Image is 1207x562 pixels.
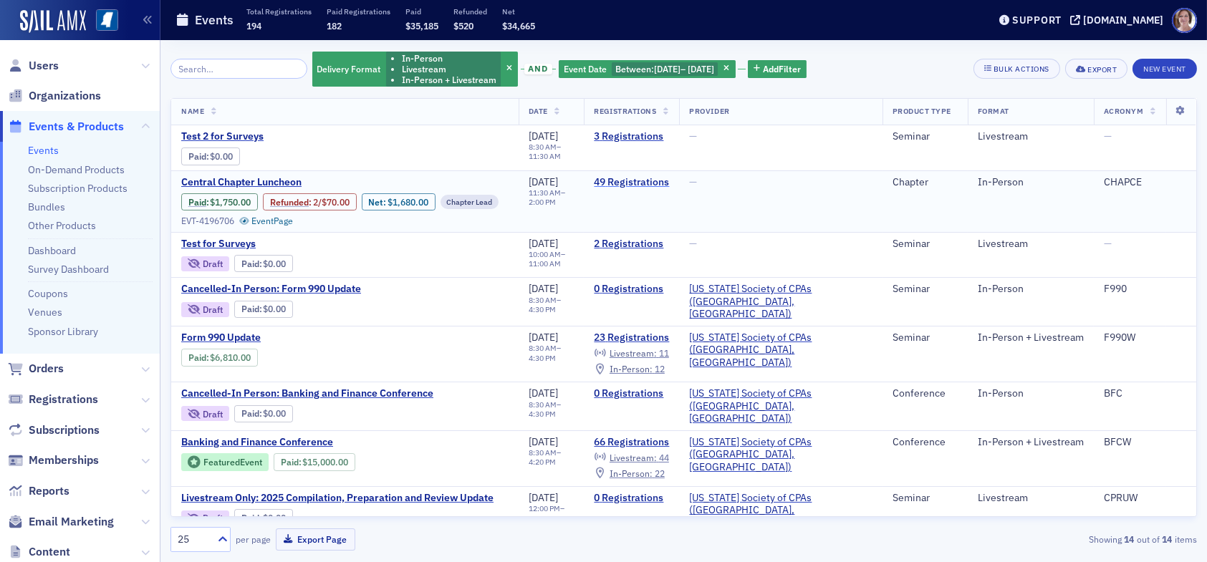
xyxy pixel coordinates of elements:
span: Name [181,106,204,116]
a: Sponsor Library [28,325,98,338]
a: Venues [28,306,62,319]
a: Subscription Products [28,182,128,195]
a: [US_STATE] Society of CPAs ([GEOGRAPHIC_DATA], [GEOGRAPHIC_DATA]) [689,387,872,425]
span: Subscriptions [29,422,100,438]
strong: 14 [1160,533,1175,546]
a: Memberships [8,452,99,468]
a: 66 Registrations [594,436,669,449]
a: Refunded [270,197,309,208]
input: Search… [170,59,307,79]
span: : [241,304,264,314]
span: : [281,457,303,467]
span: [DATE] [529,130,558,142]
a: New Event [1133,62,1197,74]
a: [US_STATE] Society of CPAs ([GEOGRAPHIC_DATA], [GEOGRAPHIC_DATA]) [689,331,872,369]
strong: 14 [1122,533,1137,546]
a: Test 2 for Surveys [181,130,422,143]
a: 2 Registrations [594,238,669,251]
div: Paid: 0 - $0 [234,255,293,272]
a: Orders [8,361,64,377]
a: Paid [281,457,299,467]
a: [US_STATE] Society of CPAs ([GEOGRAPHIC_DATA], [GEOGRAPHIC_DATA]) [689,436,872,474]
div: – [529,296,574,314]
span: Email Marketing [29,514,114,530]
span: – [654,63,714,74]
button: New Event [1133,59,1197,79]
span: Orders [29,361,64,377]
div: Paid: 0 - $0 [181,147,240,165]
div: [DOMAIN_NAME] [1083,14,1163,26]
span: Reports [29,483,69,499]
time: 4:30 PM [529,409,556,419]
p: Net [502,6,535,16]
span: $1,680.00 [388,197,428,208]
a: Other Products [28,219,96,232]
div: In-Person [978,176,1084,189]
a: Users [8,58,59,74]
span: Banking and Finance Conference [181,436,422,449]
span: $0.00 [211,151,234,162]
span: — [1104,130,1112,142]
li: Livestream [402,64,496,74]
a: Cancelled-In Person: Banking and Finance Conference [181,387,433,400]
a: Events [28,144,59,157]
h1: Events [195,11,234,29]
button: Export Page [276,528,355,551]
time: 4:30 PM [529,304,556,314]
div: Featured Event [203,458,262,466]
div: Chapter Lead [441,195,499,209]
a: Bundles [28,200,65,213]
span: — [1104,237,1112,250]
label: per page [236,533,271,546]
div: Draft [181,406,229,421]
div: Chapter [893,176,958,189]
span: : [270,197,313,208]
span: 182 [327,20,342,32]
span: [DATE] [529,175,558,188]
div: – [529,448,574,467]
a: Form 990 Update [181,331,422,344]
button: AddFilter [748,60,807,78]
time: 4:30 PM [529,353,556,363]
a: 49 Registrations [594,176,669,189]
span: 12 [655,363,665,374]
div: F990W [1104,331,1186,344]
a: Coupons [28,287,68,300]
div: Draft [203,260,223,268]
a: Registrations [8,392,98,407]
span: : [188,151,211,162]
a: Cancelled-In Person: Form 990 Update [181,283,422,296]
div: In-Person + Livestream [978,331,1084,344]
span: — [689,130,697,142]
div: Seminar [893,492,958,505]
a: Livestream: 11 [594,348,668,359]
span: Net : [368,197,388,208]
a: Survey Dashboard [28,263,109,276]
button: [DOMAIN_NAME] [1070,15,1168,25]
span: In-Person : [610,467,653,479]
div: Livestream [978,130,1084,143]
span: [DATE] [529,491,558,504]
div: In-Person [978,387,1084,400]
span: Profile [1172,8,1197,33]
div: Draft [181,302,229,317]
div: In-Person [978,283,1084,296]
span: In-Person : [610,363,653,374]
div: Paid: 0 - $0 [234,509,293,526]
button: Bulk Actions [973,59,1060,79]
div: CPRUW [1104,492,1186,505]
span: Central Chapter Luncheon [181,176,422,189]
a: EventPage [239,215,294,226]
span: Livestream Only: 2025 Compilation, Preparation and Review Update [181,492,494,505]
a: [US_STATE] Society of CPAs ([GEOGRAPHIC_DATA], [GEOGRAPHIC_DATA]) [689,492,872,530]
div: Showing out of items [865,533,1197,546]
span: Memberships [29,452,99,468]
span: Provider [689,106,729,116]
span: Registrations [29,392,98,407]
p: Paid [405,6,438,16]
div: CHAPCE [1104,176,1186,189]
